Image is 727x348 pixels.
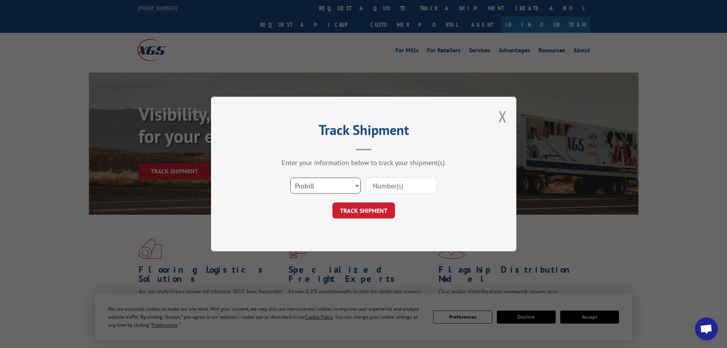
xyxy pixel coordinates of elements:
[249,125,478,139] h2: Track Shipment
[366,178,437,194] input: Number(s)
[498,106,507,126] button: Close modal
[695,317,718,340] div: Open chat
[249,158,478,167] div: Enter your information below to track your shipment(s).
[332,202,395,219] button: TRACK SHIPMENT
